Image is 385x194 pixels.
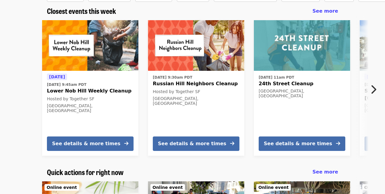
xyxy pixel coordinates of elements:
span: Online event [258,185,289,190]
div: Closest events this week [42,7,343,15]
button: See details & more times [153,136,239,151]
span: Russian Hill Neighbors Cleanup [153,80,239,87]
button: Next item [365,81,385,98]
img: Lower Nob Hill Weekly Cleanup organized by Together SF [42,20,138,71]
span: 24th Street Cleanup [259,80,345,87]
time: [DATE] 9:45am PDT [47,82,86,87]
span: Online event [152,185,183,190]
a: Closest events this week [47,7,116,15]
time: [DATE] 9:30am PDT [153,75,192,80]
div: [GEOGRAPHIC_DATA], [GEOGRAPHIC_DATA] [47,103,134,114]
button: See details & more times [47,136,134,151]
span: Hosted by Together SF [153,89,200,94]
button: See details & more times [259,136,345,151]
i: arrow-right icon [336,141,340,146]
i: arrow-right icon [124,141,128,146]
span: See more [313,169,338,175]
div: See details & more times [52,140,120,147]
span: Hosted by Together SF [47,96,94,101]
img: Russian Hill Neighbors Cleanup organized by Together SF [148,20,244,71]
div: See details & more times [158,140,226,147]
a: See details for "Russian Hill Neighbors Cleanup" [148,20,244,156]
span: Lower Nob Hill Weekly Cleanup [47,87,134,95]
span: Quick actions for right now [47,167,124,177]
img: 24th Street Cleanup organized by SF Public Works [254,20,350,71]
span: Online event [47,185,77,190]
div: Quick actions for right now [42,168,343,177]
div: [GEOGRAPHIC_DATA], [GEOGRAPHIC_DATA] [259,89,345,99]
a: See more [313,8,338,15]
i: arrow-right icon [230,141,234,146]
a: Quick actions for right now [47,168,124,177]
span: Closest events this week [47,5,116,16]
a: See details for "Lower Nob Hill Weekly Cleanup" [42,20,138,156]
time: [DATE] 11am PDT [259,75,294,80]
div: See details & more times [264,140,332,147]
a: See details for "24th Street Cleanup" [254,20,350,156]
span: See more [313,8,338,14]
i: chevron-right icon [370,84,376,95]
span: [DATE] [49,74,65,79]
a: See more [313,168,338,176]
div: [GEOGRAPHIC_DATA], [GEOGRAPHIC_DATA] [153,96,239,106]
